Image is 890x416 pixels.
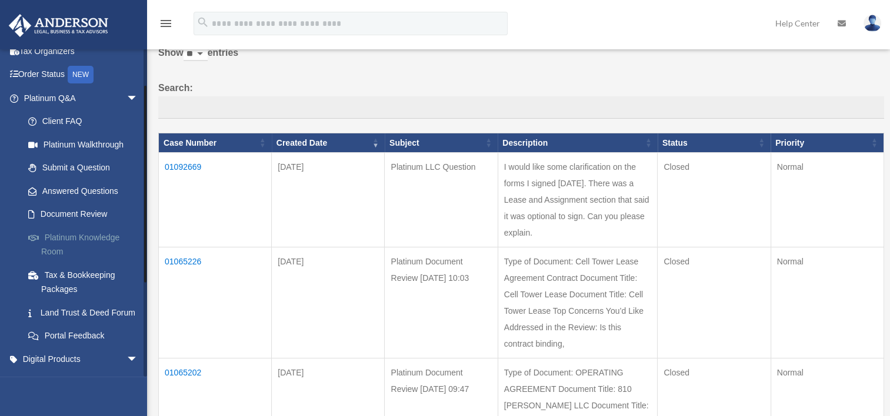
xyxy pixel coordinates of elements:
[16,179,150,203] a: Answered Questions
[498,153,658,247] td: I would like some clarification on the forms I signed [DATE]. There was a Lease and Assignment se...
[385,133,498,153] th: Subject: activate to sort column ascending
[159,247,272,358] td: 01065226
[16,110,156,133] a: Client FAQ
[8,86,156,110] a: Platinum Q&Aarrow_drop_down
[272,133,385,153] th: Created Date: activate to sort column ascending
[272,153,385,247] td: [DATE]
[126,371,150,395] span: arrow_drop_down
[658,153,771,247] td: Closed
[16,324,156,348] a: Portal Feedback
[16,133,156,156] a: Platinum Walkthrough
[159,21,173,31] a: menu
[159,133,272,153] th: Case Number: activate to sort column ascending
[196,16,209,29] i: search
[16,301,156,324] a: Land Trust & Deed Forum
[658,133,771,153] th: Status: activate to sort column ascending
[16,226,156,263] a: Platinum Knowledge Room
[16,263,156,301] a: Tax & Bookkeeping Packages
[159,16,173,31] i: menu
[5,14,112,37] img: Anderson Advisors Platinum Portal
[658,247,771,358] td: Closed
[184,48,208,61] select: Showentries
[158,45,884,73] label: Show entries
[159,153,272,247] td: 01092669
[385,153,498,247] td: Platinum LLC Question
[498,247,658,358] td: Type of Document: Cell Tower Lease Agreement Contract Document Title: Cell Tower Lease Document T...
[771,133,884,153] th: Priority: activate to sort column ascending
[16,203,156,226] a: Document Review
[272,247,385,358] td: [DATE]
[771,247,884,358] td: Normal
[68,66,94,83] div: NEW
[126,347,150,371] span: arrow_drop_down
[8,39,156,63] a: Tax Organizers
[158,80,884,119] label: Search:
[16,156,156,180] a: Submit a Question
[126,86,150,110] span: arrow_drop_down
[8,371,156,394] a: My Entitiesarrow_drop_down
[771,153,884,247] td: Normal
[385,247,498,358] td: Platinum Document Review [DATE] 10:03
[8,347,156,371] a: Digital Productsarrow_drop_down
[158,96,884,119] input: Search:
[8,63,156,87] a: Order StatusNEW
[498,133,658,153] th: Description: activate to sort column ascending
[864,15,881,32] img: User Pic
